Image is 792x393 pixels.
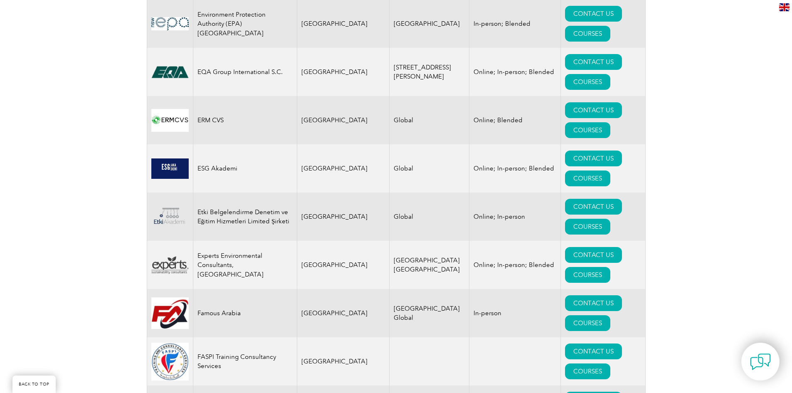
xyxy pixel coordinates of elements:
td: Experts Environmental Consultants, [GEOGRAPHIC_DATA] [193,241,297,289]
td: Famous Arabia [193,289,297,337]
img: 4c223d1d-751d-ea11-a811-000d3a79722d-logo.jpg [151,297,189,329]
td: In-person [469,289,561,337]
td: Online; In-person [469,193,561,241]
td: [GEOGRAPHIC_DATA] [GEOGRAPHIC_DATA] [390,241,469,289]
img: 78e9ed17-f6e8-ed11-8847-00224814fd52-logo.png [151,343,189,380]
td: Etki Belgelendirme Denetim ve Eğitim Hizmetleri Limited Şirketi [193,193,297,241]
a: COURSES [565,26,610,42]
td: ESG Akademi [193,144,297,193]
td: Online; Blended [469,96,561,144]
a: COURSES [565,122,610,138]
td: Global [390,144,469,193]
img: 607f6408-376f-eb11-a812-002248153038-logo.png [151,109,189,132]
td: Online; In-person; Blended [469,241,561,289]
td: FASPI Training Consultancy Services [193,337,297,386]
td: [GEOGRAPHIC_DATA] [297,48,390,96]
td: [GEOGRAPHIC_DATA] [297,337,390,386]
img: 0b2a24ac-d9bc-ea11-a814-000d3a79823d-logo.jpg [151,17,189,30]
a: CONTACT US [565,6,622,22]
td: Online; In-person; Blended [469,48,561,96]
a: COURSES [565,363,610,379]
img: 9e2fa28f-829b-ea11-a812-000d3a79722d-logo.png [151,198,189,235]
td: EQA Group International S.C. [193,48,297,96]
a: CONTACT US [565,199,622,215]
a: COURSES [565,74,610,90]
a: CONTACT US [565,151,622,166]
img: cf3e4118-476f-eb11-a812-00224815377e-logo.png [151,62,189,82]
td: Global [390,193,469,241]
a: CONTACT US [565,247,622,263]
a: COURSES [565,219,610,235]
td: Global [390,96,469,144]
a: COURSES [565,171,610,186]
img: en [779,3,790,11]
a: CONTACT US [565,295,622,311]
a: CONTACT US [565,344,622,359]
a: CONTACT US [565,54,622,70]
td: [GEOGRAPHIC_DATA] [297,96,390,144]
a: BACK TO TOP [12,376,56,393]
img: 76c62400-dc49-ea11-a812-000d3a7940d5-logo.png [151,256,189,274]
td: Online; In-person; Blended [469,144,561,193]
a: CONTACT US [565,102,622,118]
img: contact-chat.png [750,351,771,372]
a: COURSES [565,267,610,283]
td: [STREET_ADDRESS][PERSON_NAME] [390,48,469,96]
img: b30af040-fd5b-f011-bec2-000d3acaf2fb-logo.png [151,158,189,179]
td: [GEOGRAPHIC_DATA] [297,241,390,289]
td: [GEOGRAPHIC_DATA] [297,289,390,337]
td: [GEOGRAPHIC_DATA] Global [390,289,469,337]
td: ERM CVS [193,96,297,144]
a: COURSES [565,315,610,331]
td: [GEOGRAPHIC_DATA] [297,193,390,241]
td: [GEOGRAPHIC_DATA] [297,144,390,193]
